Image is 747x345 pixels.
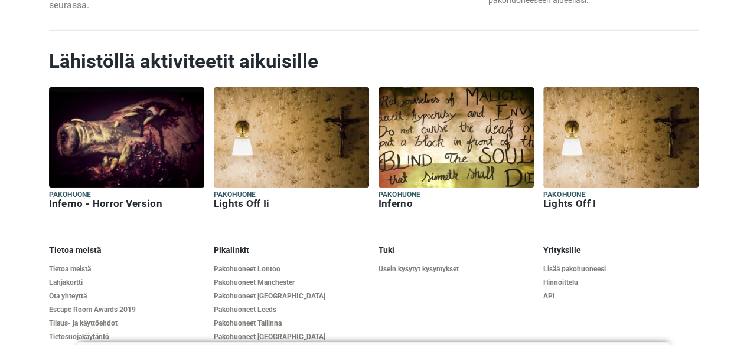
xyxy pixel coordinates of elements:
[49,87,204,212] a: Pakohuone Inferno - Horror Version
[49,245,204,255] h5: Tietoa meistä
[214,265,369,274] a: Pakohuoneet Lontoo
[543,278,699,287] a: Hinnoittelu
[214,305,369,314] a: Pakohuoneet Leeds
[214,245,369,255] h5: Pikalinkit
[214,333,369,341] a: Pakohuoneet [GEOGRAPHIC_DATA]
[49,319,204,328] a: Tilaus- ja käyttöehdot
[379,87,534,212] a: Pakohuone Inferno
[379,198,534,210] h6: Inferno
[214,190,369,200] h5: Pakohuone
[214,319,369,328] a: Pakohuoneet Tallinna
[543,190,699,200] h5: Pakohuone
[543,265,699,274] a: Lisää pakohuoneesi
[379,190,534,200] h5: Pakohuone
[49,190,204,200] h5: Pakohuone
[543,87,699,212] a: Pakohuone Lights Off I
[543,198,699,210] h6: Lights Off I
[543,245,699,255] h5: Yrityksille
[49,278,204,287] a: Lahjakortti
[214,87,369,212] a: Pakohuone Lights Off Ii
[49,265,204,274] a: Tietoa meistä
[49,50,699,73] h2: Lähistöllä aktiviteetit aikuisille
[543,292,699,301] a: API
[49,333,204,341] a: Tietosuojakäytäntö
[49,198,204,210] h6: Inferno - Horror Version
[379,265,534,274] a: Usein kysytyt kysymykset
[214,278,369,287] a: Pakohuoneet Manchester
[214,292,369,301] a: Pakohuoneet [GEOGRAPHIC_DATA]
[49,305,204,314] a: Escape Room Awards 2019
[214,198,369,210] h6: Lights Off Ii
[49,292,204,301] a: Ota yhteyttä
[379,245,534,255] h5: Tuki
